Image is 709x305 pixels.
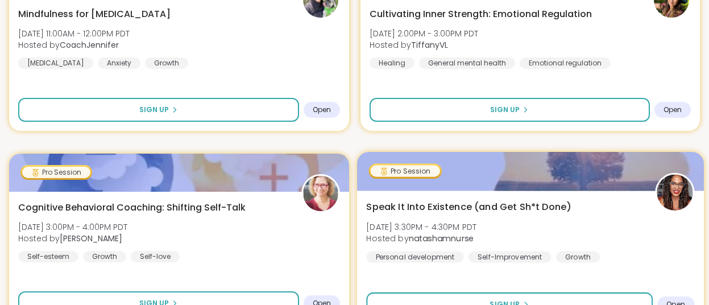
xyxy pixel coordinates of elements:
[656,175,692,211] img: natashamnurse
[60,233,122,244] b: [PERSON_NAME]
[145,57,188,69] div: Growth
[98,57,140,69] div: Anxiety
[22,167,90,178] div: Pro Session
[18,28,130,39] span: [DATE] 11:00AM - 12:00PM PDT
[490,105,520,115] span: Sign Up
[18,221,127,233] span: [DATE] 3:00PM - 4:00PM PDT
[370,165,440,176] div: Pro Session
[18,39,130,51] span: Hosted by
[131,251,180,262] div: Self-love
[139,105,169,115] span: Sign Up
[664,105,682,114] span: Open
[555,251,600,262] div: Growth
[408,233,473,244] b: natashamnurse
[419,57,515,69] div: General mental health
[411,39,448,51] b: TiffanyVL
[366,233,476,244] span: Hosted by
[370,28,478,39] span: [DATE] 2:00PM - 3:00PM PDT
[18,201,246,215] span: Cognitive Behavioral Coaching: Shifting Self-Talk
[366,200,571,214] span: Speak It Into Existence (and Get Sh*t Done)
[468,251,551,262] div: Self-Improvement
[18,98,299,122] button: Sign Up
[83,251,126,262] div: Growth
[370,57,414,69] div: Healing
[18,7,171,21] span: Mindfulness for [MEDICAL_DATA]
[18,57,93,69] div: [MEDICAL_DATA]
[366,221,476,232] span: [DATE] 3:30PM - 4:30PM PDT
[520,57,611,69] div: Emotional regulation
[370,98,650,122] button: Sign Up
[60,39,119,51] b: CoachJennifer
[18,251,78,262] div: Self-esteem
[370,7,592,21] span: Cultivating Inner Strength: Emotional Regulation
[313,105,331,114] span: Open
[370,39,478,51] span: Hosted by
[18,233,127,244] span: Hosted by
[366,251,463,262] div: Personal development
[303,176,338,211] img: Fausta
